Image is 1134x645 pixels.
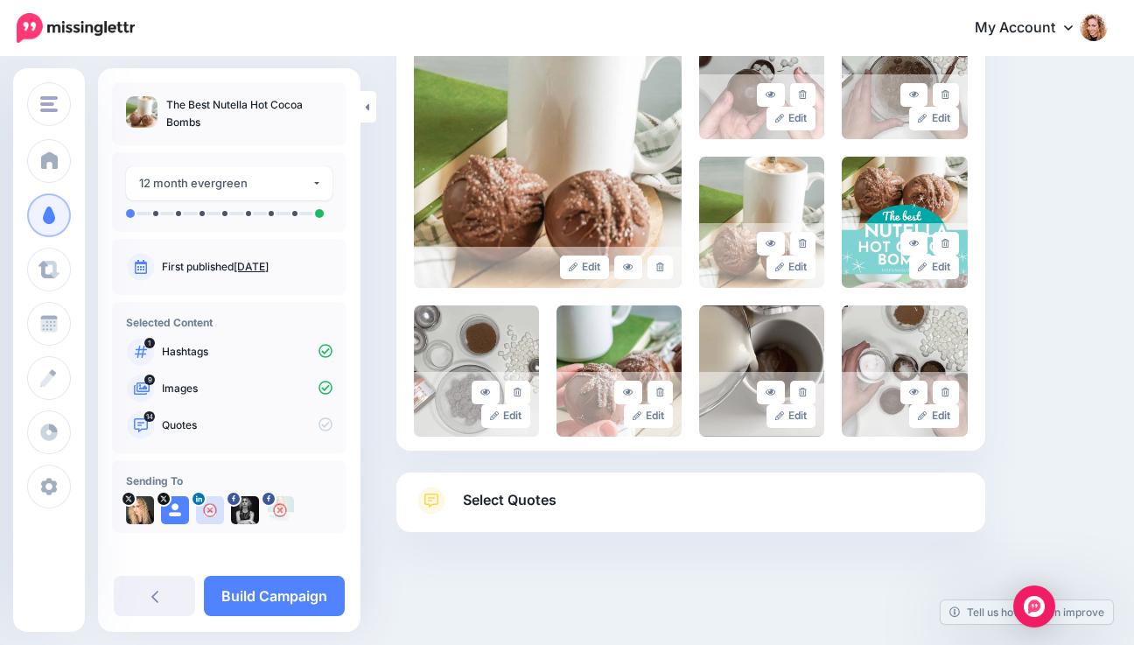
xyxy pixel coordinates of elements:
[17,13,135,43] img: Missinglettr
[139,173,311,193] div: 12 month evergreen
[481,404,531,428] a: Edit
[699,305,824,437] img: 2a2def4e106a4db484ec433733a9cc23_large.jpg
[231,496,259,524] img: 22554736_1844689962225205_3447992235711513804_n-bsa28615.jpg
[842,8,967,139] img: 9b5a250eeaede66611804623313f2aec_large.jpg
[166,96,332,131] p: The Best Nutella Hot Cocoa Bombs
[414,305,539,437] img: 1f434184ca8c25d0c461ed43f4c63174_large.jpg
[40,96,58,112] img: menu.png
[766,107,816,130] a: Edit
[162,381,332,396] p: Images
[126,166,332,200] button: 12 month evergreen
[144,375,155,385] span: 9
[126,316,332,329] h4: Selected Content
[144,411,156,422] span: 14
[699,157,824,288] img: a65672174bafcac5ed311e1b1fe4a586_large.jpg
[941,600,1113,624] a: Tell us how we can improve
[126,96,157,128] img: 6621483b5697e5f284f225a7140a08d8_thumb.jpg
[556,305,682,437] img: 8b03c9e8ef0ac2eb2a195da2f94de977_large.jpg
[766,404,816,428] a: Edit
[842,157,967,288] img: bde14cf64a06d1b3198f9cb34a73d0f3_large.jpg
[624,404,674,428] a: Edit
[162,259,332,275] p: First published
[957,7,1108,50] a: My Account
[699,8,824,139] img: eda981a854c1eb4f01f6de147bf950b7_large.jpg
[126,496,154,524] img: VkqFBHNp-19395.jpg
[162,417,332,433] p: Quotes
[414,8,682,288] img: 6621483b5697e5f284f225a7140a08d8_large.jpg
[463,488,556,512] span: Select Quotes
[126,474,332,487] h4: Sending To
[234,260,269,273] a: [DATE]
[909,107,959,130] a: Edit
[1013,585,1055,627] div: Open Intercom Messenger
[266,496,294,524] img: 164360678_274091170792143_1461304129406663122_n-bsa154499.jpg
[909,256,959,279] a: Edit
[909,404,959,428] a: Edit
[766,256,816,279] a: Edit
[144,338,155,348] span: 1
[162,344,332,360] p: Hashtags
[560,256,610,279] a: Edit
[161,496,189,524] img: user_default_image.png
[196,496,224,524] img: user_default_image.png
[414,487,968,532] a: Select Quotes
[842,305,967,437] img: ddfc876c0c48e93fd66530bdd7ad71f2_large.jpg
